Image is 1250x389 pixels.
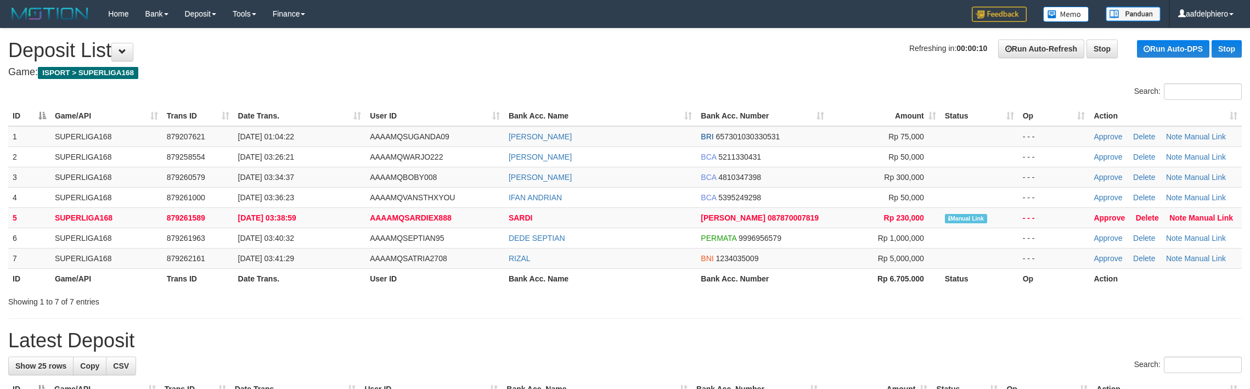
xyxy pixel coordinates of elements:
span: [DATE] 03:26:21 [238,153,294,161]
a: [PERSON_NAME] [509,173,572,182]
a: CSV [106,357,136,375]
h4: Game: [8,67,1242,78]
th: Status: activate to sort column ascending [941,106,1018,126]
a: IFAN ANDRIAN [509,193,562,202]
span: [DATE] 03:41:29 [238,254,294,263]
a: Approve [1094,254,1122,263]
a: DEDE SEPTIAN [509,234,565,243]
span: AAAAMQVANSTHXYOU [370,193,455,202]
th: Bank Acc. Number: activate to sort column ascending [696,106,829,126]
a: Copy [73,357,106,375]
span: Copy 5395249298 to clipboard [718,193,761,202]
a: Manual Link [1189,213,1233,222]
a: Run Auto-DPS [1137,40,1209,58]
a: Show 25 rows [8,357,74,375]
span: AAAAMQSUGANDA09 [370,132,449,141]
span: AAAAMQWARJO222 [370,153,443,161]
span: PERMATA [701,234,736,243]
img: panduan.png [1106,7,1161,21]
span: Rp 300,000 [884,173,924,182]
span: 879261000 [167,193,205,202]
td: SUPERLIGA168 [50,167,162,187]
a: SARDI [509,213,533,222]
th: Date Trans.: activate to sort column ascending [234,106,366,126]
img: Button%20Memo.svg [1043,7,1089,22]
td: - - - [1018,248,1090,268]
span: Rp 75,000 [888,132,924,141]
a: Manual Link [1184,254,1226,263]
a: Stop [1212,40,1242,58]
a: Note [1166,153,1183,161]
a: Note [1169,213,1186,222]
td: - - - [1018,228,1090,248]
h1: Deposit List [8,40,1242,61]
input: Search: [1164,357,1242,373]
span: AAAAMQSATRIA2708 [370,254,447,263]
span: Refreshing in: [909,44,987,53]
span: [DATE] 03:38:59 [238,213,296,222]
a: Note [1166,234,1183,243]
span: Show 25 rows [15,362,66,370]
a: Approve [1094,132,1122,141]
th: Op: activate to sort column ascending [1018,106,1090,126]
span: Rp 50,000 [888,153,924,161]
td: SUPERLIGA168 [50,146,162,167]
a: [PERSON_NAME] [509,153,572,161]
td: - - - [1018,146,1090,167]
span: Copy 4810347398 to clipboard [718,173,761,182]
span: Rp 230,000 [884,213,924,222]
td: 6 [8,228,50,248]
span: Manually Linked [945,214,987,223]
td: SUPERLIGA168 [50,126,162,147]
th: User ID [365,268,504,289]
a: Delete [1133,193,1155,202]
a: Note [1166,193,1183,202]
th: Op [1018,268,1090,289]
span: Rp 5,000,000 [878,254,924,263]
a: Approve [1094,173,1122,182]
span: Copy 657301030330531 to clipboard [716,132,780,141]
td: - - - [1018,207,1090,228]
a: Stop [1086,40,1118,58]
strong: 00:00:10 [956,44,987,53]
span: [PERSON_NAME] [701,213,765,222]
span: 879261963 [167,234,205,243]
td: - - - [1018,187,1090,207]
span: [DATE] 03:36:23 [238,193,294,202]
a: Approve [1094,234,1122,243]
td: 2 [8,146,50,167]
th: Date Trans. [234,268,366,289]
td: 1 [8,126,50,147]
a: Manual Link [1184,153,1226,161]
span: [DATE] 03:40:32 [238,234,294,243]
label: Search: [1134,357,1242,373]
th: Trans ID [162,268,234,289]
a: Delete [1136,213,1159,222]
a: Manual Link [1184,193,1226,202]
a: Delete [1133,153,1155,161]
span: 879262161 [167,254,205,263]
th: ID [8,268,50,289]
span: 879207621 [167,132,205,141]
span: Copy 9996956579 to clipboard [739,234,781,243]
a: Approve [1094,193,1122,202]
a: Approve [1094,213,1125,222]
span: Rp 1,000,000 [878,234,924,243]
span: 879258554 [167,153,205,161]
a: Manual Link [1184,234,1226,243]
th: Game/API [50,268,162,289]
span: [DATE] 01:04:22 [238,132,294,141]
td: SUPERLIGA168 [50,207,162,228]
th: Action: activate to sort column ascending [1089,106,1242,126]
a: Note [1166,132,1183,141]
th: Game/API: activate to sort column ascending [50,106,162,126]
td: 7 [8,248,50,268]
td: SUPERLIGA168 [50,228,162,248]
span: Copy 087870007819 to clipboard [768,213,819,222]
h1: Latest Deposit [8,330,1242,352]
th: Amount: activate to sort column ascending [829,106,941,126]
span: 879261589 [167,213,205,222]
span: Copy 5211330431 to clipboard [718,153,761,161]
span: AAAAMQBOBY008 [370,173,437,182]
input: Search: [1164,83,1242,100]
